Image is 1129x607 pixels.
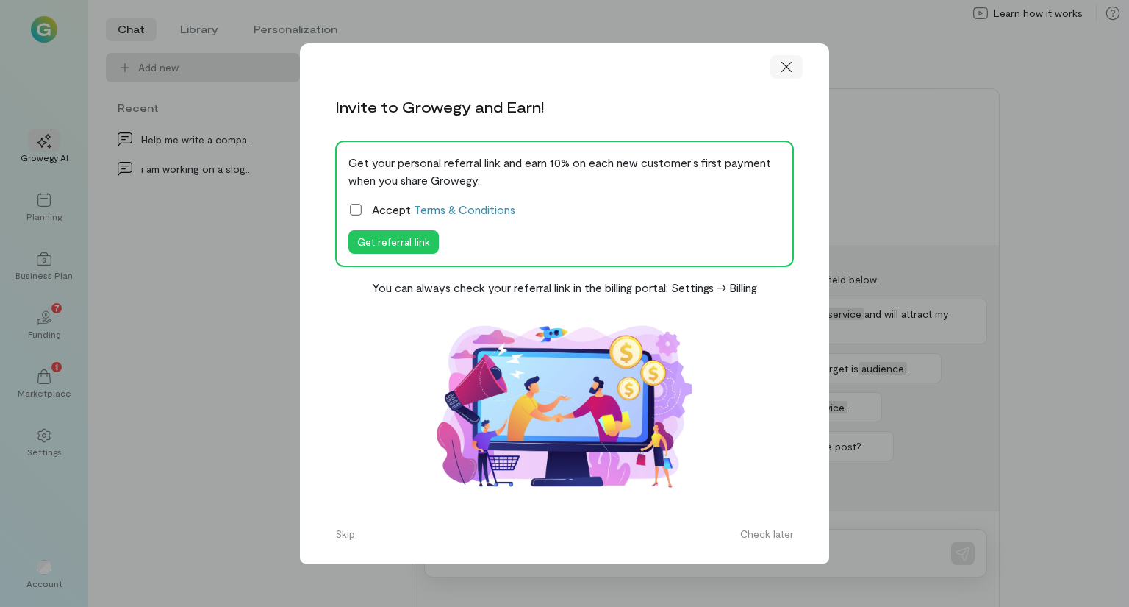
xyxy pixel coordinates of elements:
span: Accept [372,201,515,219]
button: Get referral link [348,230,439,254]
div: Get your personal referral link and earn 10% on each new customer's first payment when you share ... [348,154,781,189]
a: Terms & Conditions [414,202,515,216]
div: You can always check your referral link in the billing portal: Settings -> Billing [372,279,757,297]
img: Affiliate [417,308,712,505]
div: Invite to Growegy and Earn! [335,96,544,117]
button: Check later [731,522,803,546]
button: Skip [326,522,364,546]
